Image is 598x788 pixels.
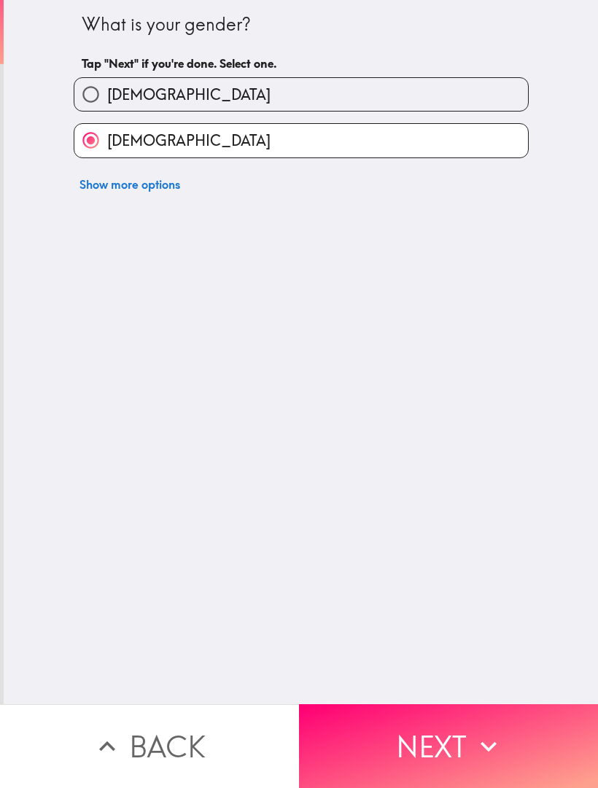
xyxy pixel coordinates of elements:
[82,55,521,71] h6: Tap "Next" if you're done. Select one.
[74,170,186,199] button: Show more options
[107,130,271,151] span: [DEMOGRAPHIC_DATA]
[74,124,528,157] button: [DEMOGRAPHIC_DATA]
[299,704,598,788] button: Next
[107,85,271,105] span: [DEMOGRAPHIC_DATA]
[82,12,521,37] div: What is your gender?
[74,78,528,111] button: [DEMOGRAPHIC_DATA]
